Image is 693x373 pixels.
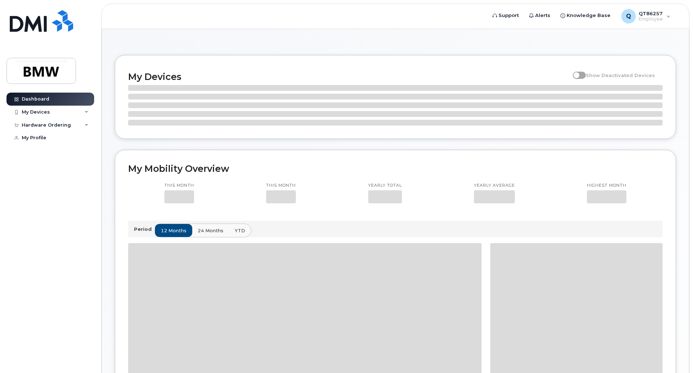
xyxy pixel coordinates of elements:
[235,227,245,234] span: YTD
[586,72,655,78] span: Show Deactivated Devices
[164,183,194,188] p: This month
[134,226,155,233] p: Period
[128,71,569,82] h2: My Devices
[587,183,626,188] p: Highest month
[266,183,296,188] p: This month
[128,163,663,174] h2: My Mobility Overview
[368,183,402,188] p: Yearly total
[198,227,223,234] span: 24 months
[573,68,579,74] input: Show Deactivated Devices
[474,183,515,188] p: Yearly average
